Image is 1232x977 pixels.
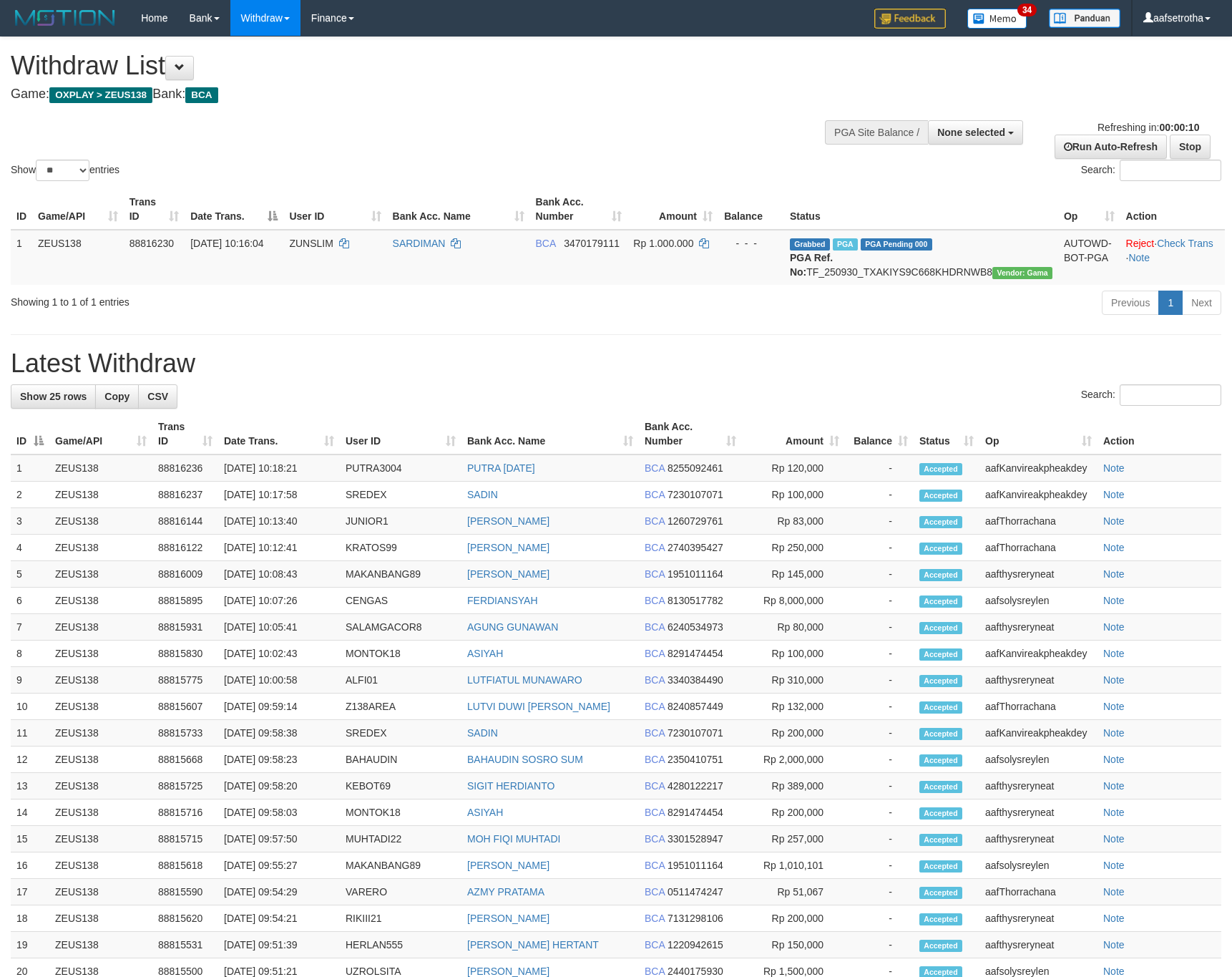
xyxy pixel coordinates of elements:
td: 88815668 [152,747,218,773]
td: JUNIOR1 [340,508,461,535]
td: 88815590 [152,879,218,905]
span: None selected [937,127,1005,138]
span: Copy 8291474454 to clipboard [668,807,723,818]
td: aafthysreryneat [979,614,1097,641]
span: Copy 3470179111 to clipboard [564,238,620,249]
td: [DATE] 09:58:03 [218,799,340,826]
td: - [845,641,914,667]
a: AGUNG GUNAWAN [467,621,558,633]
td: - [845,667,914,694]
span: BCA [645,489,665,500]
td: SALAMGACOR8 [340,614,461,641]
td: ZEUS138 [49,508,152,535]
td: Rp 250,000 [742,535,845,561]
td: 15 [11,826,49,852]
img: panduan.png [1049,9,1120,28]
a: Note [1103,754,1125,765]
th: Op: activate to sort column ascending [1058,189,1120,230]
span: Accepted [919,675,962,687]
a: 1 [1158,291,1183,315]
a: Note [1103,489,1125,500]
td: aafKanvireakpheakdey [979,641,1097,667]
span: Accepted [919,754,962,767]
a: SADIN [467,489,498,500]
td: ALFI01 [340,667,461,694]
a: ASIYAH [467,648,503,659]
div: PGA Site Balance / [825,120,928,145]
th: Game/API: activate to sort column ascending [32,189,124,230]
div: - - - [724,236,778,251]
td: aafthysreryneat [979,561,1097,588]
span: BCA [645,727,665,739]
a: LUTFIATUL MUNAWARO [467,674,582,686]
span: Copy 1260729761 to clipboard [668,515,723,527]
td: BAHAUDIN [340,747,461,773]
a: Note [1103,568,1125,580]
span: Accepted [919,807,962,820]
a: Check Trans [1157,238,1213,249]
td: 88816122 [152,535,218,561]
th: Amount: activate to sort column ascending [627,189,718,230]
td: Rp 83,000 [742,508,845,535]
label: Show entries [11,160,119,181]
td: aafKanvireakpheakdey [979,482,1097,508]
a: Note [1103,674,1125,686]
a: Stop [1170,135,1211,159]
td: PUTRA3004 [340,455,461,482]
th: Bank Acc. Name: activate to sort column ascending [387,189,530,230]
th: Op: activate to sort column ascending [979,414,1097,455]
span: Accepted [919,569,962,581]
span: Accepted [919,781,962,793]
a: Note [1103,807,1125,818]
span: Copy [104,391,129,402]
td: aafthysreryneat [979,773,1097,799]
td: ZEUS138 [49,641,152,667]
th: ID: activate to sort column descending [11,414,49,455]
td: - [845,694,914,720]
span: Accepted [919,463,962,475]
span: Copy 8255092461 to clipboard [668,462,723,474]
a: Note [1128,252,1150,263]
td: 88815715 [152,826,218,852]
th: User ID: activate to sort column ascending [283,189,386,230]
span: BCA [645,701,665,712]
div: Showing 1 to 1 of 1 entries [11,289,503,309]
span: Marked by aafsolysreylen [833,238,858,251]
span: BCA [645,515,665,527]
a: Note [1103,462,1125,474]
span: Copy 7230107071 to clipboard [668,727,723,739]
a: MOH FIQI MUHTADI [467,833,560,845]
a: SARDIMAN [393,238,446,249]
th: Status: activate to sort column ascending [914,414,979,455]
span: BCA [645,674,665,686]
b: PGA Ref. No: [790,252,833,278]
td: 88815618 [152,852,218,879]
span: Copy 8130517782 to clipboard [668,595,723,606]
th: Bank Acc. Number: activate to sort column ascending [639,414,742,455]
td: ZEUS138 [49,773,152,799]
td: 88815607 [152,694,218,720]
td: [DATE] 10:12:41 [218,535,340,561]
td: 88816144 [152,508,218,535]
span: BCA [645,542,665,553]
td: ZEUS138 [49,799,152,826]
a: FERDIANSYAH [467,595,538,606]
span: BCA [536,238,556,249]
td: Rp 145,000 [742,561,845,588]
th: Date Trans.: activate to sort column ascending [218,414,340,455]
a: Note [1103,727,1125,739]
td: aafsolysreylen [979,588,1097,614]
td: MUHTADI22 [340,826,461,852]
th: User ID: activate to sort column ascending [340,414,461,455]
span: Copy 4280122217 to clipboard [668,780,723,792]
td: - [845,773,914,799]
span: OXPLAY > ZEUS138 [49,87,152,103]
td: - [845,614,914,641]
td: [DATE] 10:00:58 [218,667,340,694]
td: [DATE] 10:05:41 [218,614,340,641]
td: 88816009 [152,561,218,588]
th: Balance: activate to sort column ascending [845,414,914,455]
td: 9 [11,667,49,694]
span: Accepted [919,596,962,608]
td: 88816236 [152,455,218,482]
